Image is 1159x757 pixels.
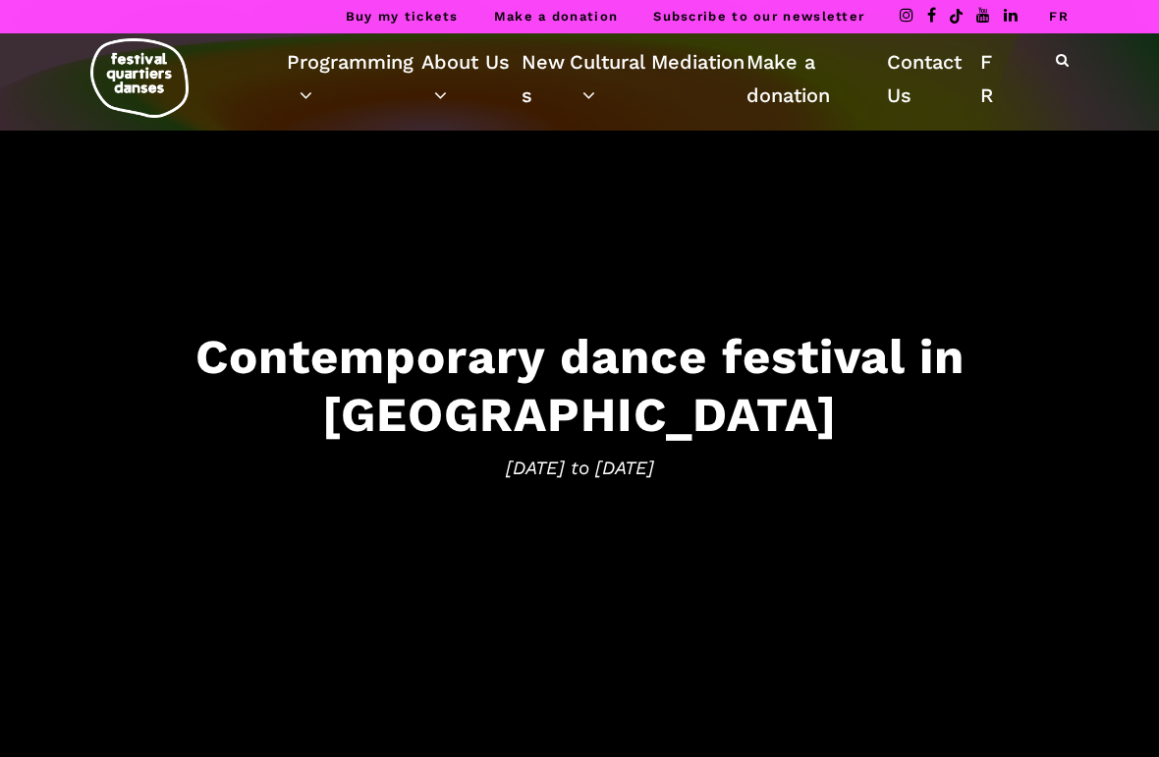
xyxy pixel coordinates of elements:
[746,45,887,112] a: Make a donation
[522,45,570,112] a: News
[494,9,619,24] a: Make a donation
[421,45,522,112] a: About Us
[346,9,459,24] a: Buy my tickets
[90,38,189,118] img: logo-fqd-med
[20,327,1139,443] h3: Contemporary dance festival in [GEOGRAPHIC_DATA]
[20,453,1139,482] span: [DATE] to [DATE]
[980,45,1002,112] a: FR
[287,45,421,112] a: Programming
[570,45,746,112] a: Cultural Mediation
[1049,9,1069,24] a: FR
[653,9,864,24] a: Subscribe to our newsletter
[887,45,980,112] a: Contact Us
